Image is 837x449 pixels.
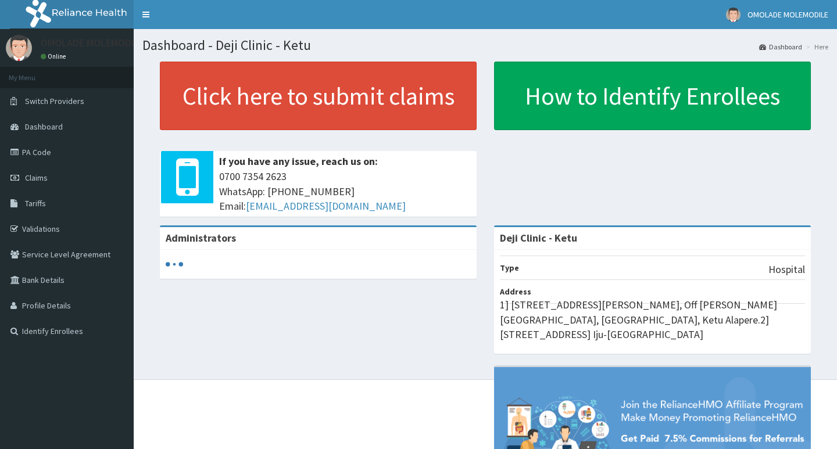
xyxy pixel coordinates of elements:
a: Online [41,52,69,60]
img: User Image [6,35,32,61]
a: Dashboard [759,42,802,52]
b: If you have any issue, reach us on: [219,155,378,168]
strong: Deji Clinic - Ketu [500,231,577,245]
span: Switch Providers [25,96,84,106]
svg: audio-loading [166,256,183,273]
a: Click here to submit claims [160,62,477,130]
p: 1] [STREET_ADDRESS][PERSON_NAME], Off [PERSON_NAME][GEOGRAPHIC_DATA], [GEOGRAPHIC_DATA], Ketu Ala... [500,297,805,342]
span: Claims [25,173,48,183]
a: [EMAIL_ADDRESS][DOMAIN_NAME] [246,199,406,213]
li: Here [803,42,828,52]
p: OMOLADE MOLEMODILE [41,38,145,48]
span: Tariffs [25,198,46,209]
span: OMOLADE MOLEMODILE [747,9,828,20]
span: 0700 7354 2623 WhatsApp: [PHONE_NUMBER] Email: [219,169,471,214]
b: Address [500,286,531,297]
p: Hospital [768,262,805,277]
h1: Dashboard - Deji Clinic - Ketu [142,38,828,53]
b: Type [500,263,519,273]
b: Administrators [166,231,236,245]
a: How to Identify Enrollees [494,62,811,130]
span: Dashboard [25,121,63,132]
img: User Image [726,8,741,22]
